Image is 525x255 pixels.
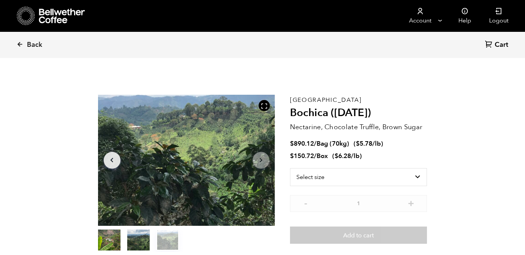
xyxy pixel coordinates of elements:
[335,152,338,160] span: $
[317,152,328,160] span: Box
[314,139,317,148] span: /
[290,107,427,119] h2: Bochica ([DATE])
[290,227,427,244] button: Add to cart
[290,122,427,132] p: Nectarine, Chocolate Truffle, Brown Sugar
[317,139,349,148] span: Bag (70kg)
[290,152,314,160] bdi: 150.72
[351,152,360,160] span: /lb
[406,199,416,206] button: +
[314,152,317,160] span: /
[301,199,311,206] button: -
[290,152,294,160] span: $
[356,139,360,148] span: $
[356,139,372,148] bdi: 5.78
[372,139,381,148] span: /lb
[495,40,508,49] span: Cart
[290,139,294,148] span: $
[335,152,351,160] bdi: 6.28
[485,40,510,50] a: Cart
[27,40,42,49] span: Back
[290,139,314,148] bdi: 890.12
[354,139,383,148] span: ( )
[332,152,362,160] span: ( )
